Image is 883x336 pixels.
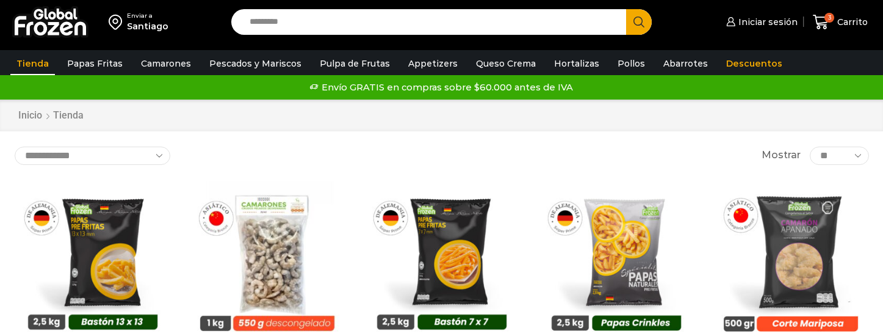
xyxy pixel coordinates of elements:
[657,52,714,75] a: Abarrotes
[548,52,605,75] a: Hortalizas
[10,52,55,75] a: Tienda
[15,147,170,165] select: Pedido de la tienda
[109,12,127,32] img: address-field-icon.svg
[834,16,868,28] span: Carrito
[18,109,84,123] nav: Breadcrumb
[720,52,788,75] a: Descuentos
[53,109,84,121] h1: Tienda
[723,10,798,34] a: Iniciar sesión
[135,52,197,75] a: Camarones
[626,9,652,35] button: Search button
[314,52,396,75] a: Pulpa de Frutas
[18,109,43,123] a: Inicio
[61,52,129,75] a: Papas Fritas
[203,52,308,75] a: Pescados y Mariscos
[611,52,651,75] a: Pollos
[735,16,798,28] span: Iniciar sesión
[127,20,168,32] div: Santiago
[402,52,464,75] a: Appetizers
[824,13,834,23] span: 3
[810,8,871,37] a: 3 Carrito
[762,148,801,163] span: Mostrar
[127,12,168,20] div: Enviar a
[470,52,542,75] a: Queso Crema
